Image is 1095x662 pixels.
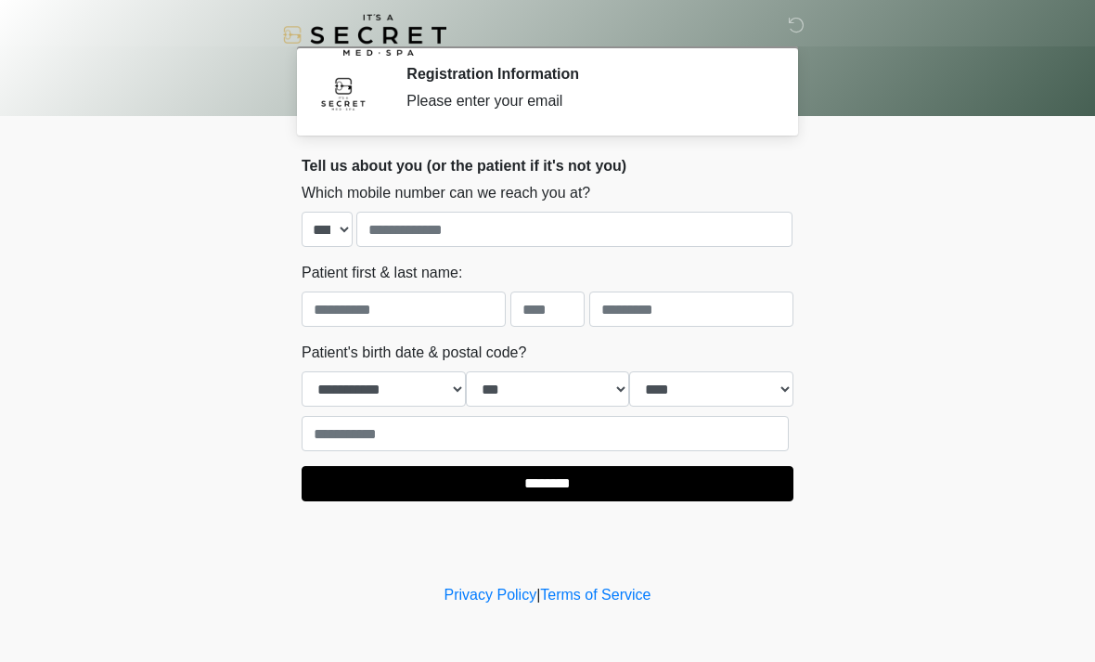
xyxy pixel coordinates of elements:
[302,182,590,204] label: Which mobile number can we reach you at?
[302,262,462,284] label: Patient first & last name:
[536,587,540,603] a: |
[316,65,371,121] img: Agent Avatar
[302,342,526,364] label: Patient's birth date & postal code?
[283,14,446,56] img: It's A Secret Med Spa Logo
[406,90,766,112] div: Please enter your email
[444,587,537,603] a: Privacy Policy
[302,157,793,175] h2: Tell us about you (or the patient if it's not you)
[540,587,651,603] a: Terms of Service
[406,65,766,83] h2: Registration Information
